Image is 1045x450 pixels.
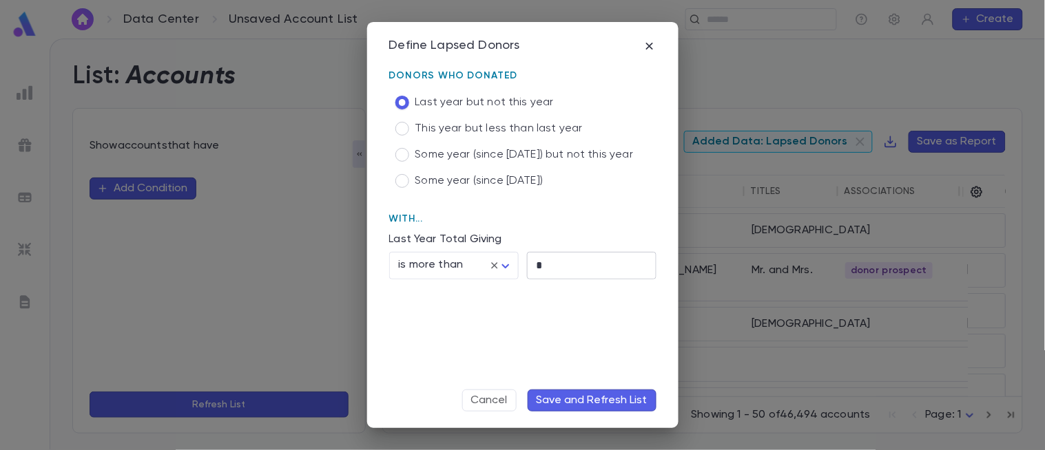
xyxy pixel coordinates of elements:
button: Cancel [462,389,517,411]
span: This year but less than last year [415,122,583,136]
span: Some year (since [DATE]) but not this year [415,148,634,162]
span: is more than [399,259,464,270]
button: Save and Refresh List [528,389,656,411]
p: With... [389,213,656,224]
div: Define Lapsed Donors [389,39,520,54]
div: is more than [389,252,519,279]
p: Last Year Total Giving [389,233,656,246]
span: Last year but not this year [415,96,554,109]
span: Some year (since [DATE]) [415,174,544,188]
p: Donors Who Donated [389,70,656,81]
